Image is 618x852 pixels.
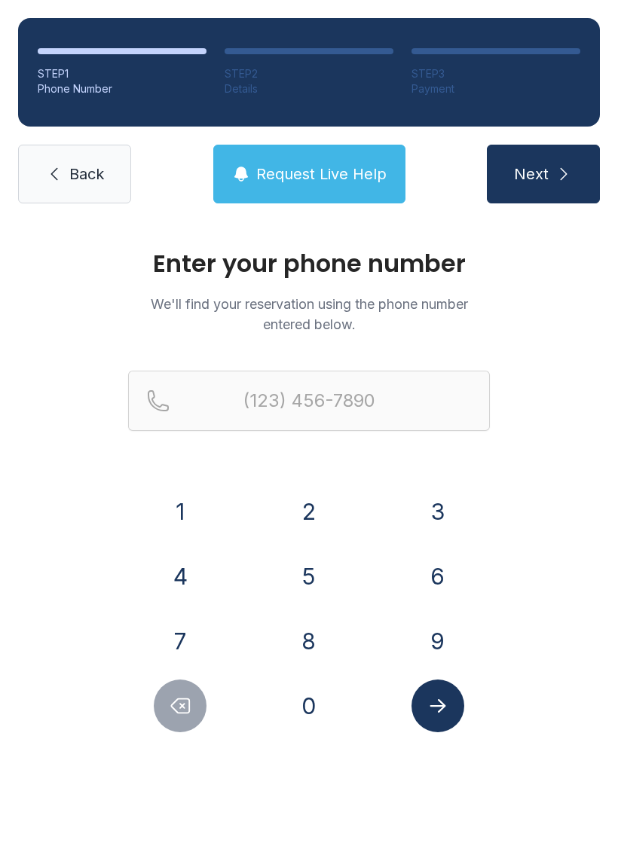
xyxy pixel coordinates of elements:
[154,615,207,667] button: 7
[411,81,580,96] div: Payment
[128,371,490,431] input: Reservation phone number
[225,81,393,96] div: Details
[128,252,490,276] h1: Enter your phone number
[411,550,464,603] button: 6
[256,163,387,185] span: Request Live Help
[411,615,464,667] button: 9
[411,66,580,81] div: STEP 3
[154,485,207,538] button: 1
[283,615,335,667] button: 8
[154,550,207,603] button: 4
[38,66,207,81] div: STEP 1
[283,485,335,538] button: 2
[128,294,490,334] p: We'll find your reservation using the phone number entered below.
[514,163,549,185] span: Next
[154,679,207,732] button: Delete number
[283,550,335,603] button: 5
[69,163,104,185] span: Back
[411,485,464,538] button: 3
[225,66,393,81] div: STEP 2
[38,81,207,96] div: Phone Number
[411,679,464,732] button: Submit lookup form
[283,679,335,732] button: 0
